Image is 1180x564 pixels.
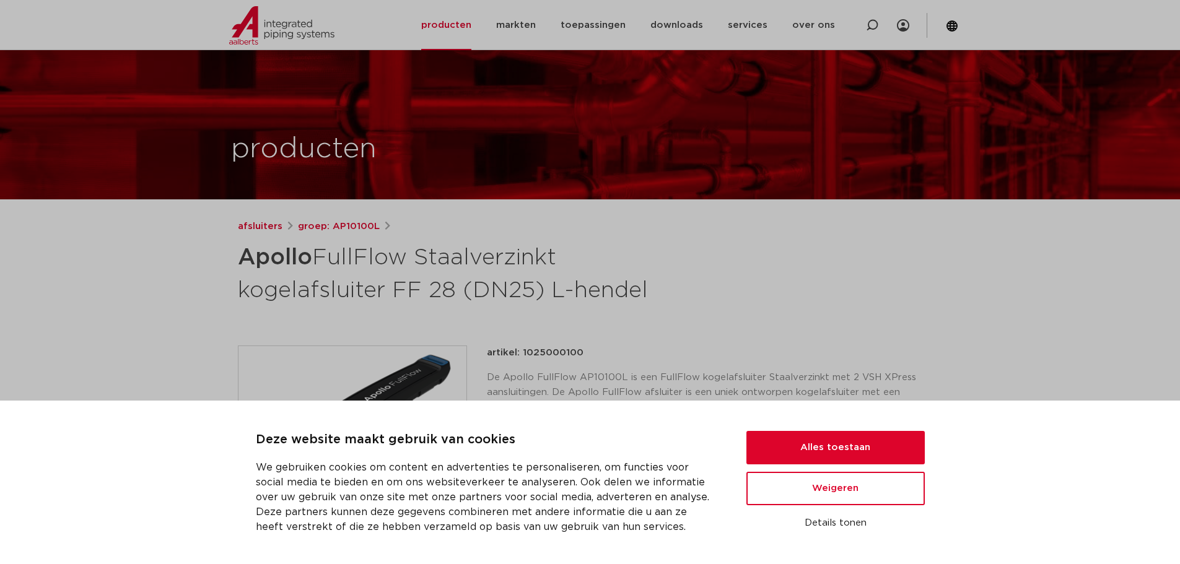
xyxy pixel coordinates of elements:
p: artikel: 1025000100 [487,345,583,360]
p: De Apollo FullFlow AP10100L is een FullFlow kogelafsluiter Staalverzinkt met 2 VSH XPress aanslui... [487,370,943,445]
a: groep: AP10100L [298,219,380,234]
button: Weigeren [746,472,925,505]
p: Deze website maakt gebruik van cookies [256,430,717,450]
h1: FullFlow Staalverzinkt kogelafsluiter FF 28 (DN25) L-hendel [238,239,703,306]
button: Alles toestaan [746,431,925,464]
button: Details tonen [746,513,925,534]
p: We gebruiken cookies om content en advertenties te personaliseren, om functies voor social media ... [256,460,717,534]
strong: Apollo [238,246,312,269]
h1: producten [231,129,377,169]
a: afsluiters [238,219,282,234]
